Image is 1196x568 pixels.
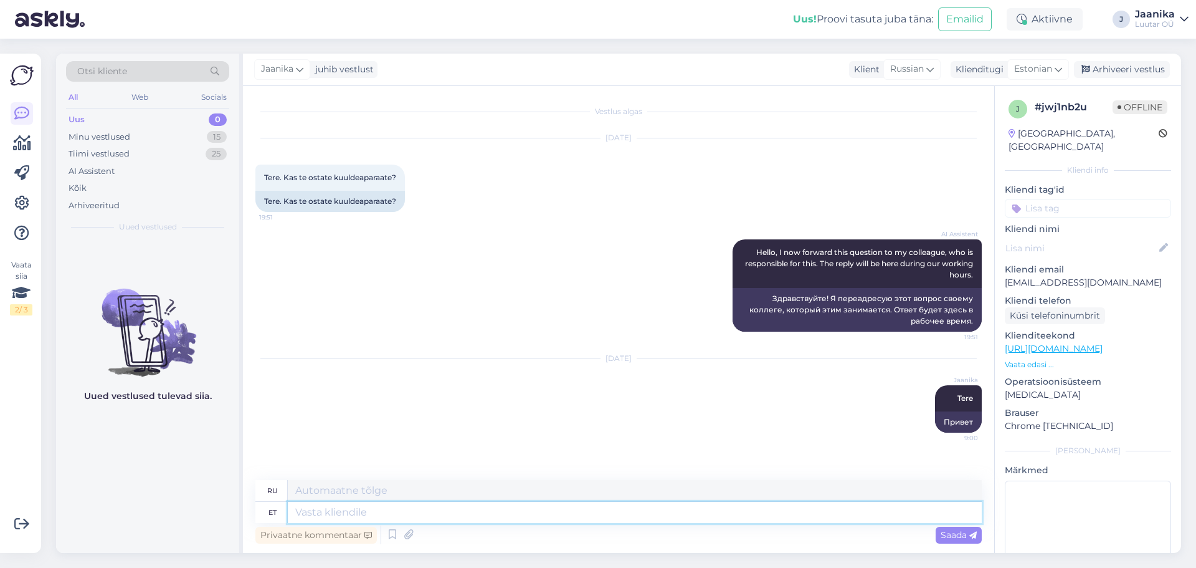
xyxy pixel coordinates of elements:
div: 25 [206,148,227,160]
span: Otsi kliente [77,65,127,78]
a: [URL][DOMAIN_NAME] [1005,343,1103,354]
p: Klienditeekond [1005,329,1171,342]
div: All [66,89,80,105]
div: J [1113,11,1130,28]
span: Hello, I now forward this question to my colleague, who is responsible for this. The reply will b... [745,248,975,279]
p: Brauser [1005,407,1171,420]
span: Tere. Kas te ostate kuuldeaparaate? [264,173,396,182]
p: Uued vestlused tulevad siia. [84,390,212,403]
div: Привет [935,412,982,433]
p: [MEDICAL_DATA] [1005,388,1171,402]
span: Russian [890,62,924,76]
div: 0 [209,113,227,126]
div: 15 [207,131,227,143]
div: Proovi tasuta juba täna: [793,12,933,27]
div: AI Assistent [69,165,115,178]
p: Kliendi tag'id [1005,183,1171,196]
p: Operatsioonisüsteem [1005,375,1171,388]
div: Socials [199,89,229,105]
div: et [268,502,277,523]
span: Tere [957,393,973,403]
div: [PERSON_NAME] [1005,445,1171,456]
img: No chats [56,266,239,378]
span: Jaanika [261,62,293,76]
p: Vaata edasi ... [1005,359,1171,370]
div: Arhiveeri vestlus [1074,61,1170,78]
p: Kliendi nimi [1005,223,1171,236]
div: Kliendi info [1005,165,1171,176]
div: Здравствуйте! Я переадресую этот вопрос своему коллеге, который этим занимается. Ответ будет здес... [733,288,982,332]
div: Vaata siia [10,259,32,315]
span: 19:51 [259,213,306,222]
div: # jwj1nb2u [1035,100,1113,115]
p: Chrome [TECHNICAL_ID] [1005,420,1171,433]
div: juhib vestlust [310,63,374,76]
div: Minu vestlused [69,131,130,143]
span: Uued vestlused [119,221,177,233]
span: Jaanika [931,375,978,385]
div: Arhiveeritud [69,200,120,212]
a: JaanikaLuutar OÜ [1135,9,1189,29]
div: Web [129,89,151,105]
p: [EMAIL_ADDRESS][DOMAIN_NAME] [1005,276,1171,289]
div: 2 / 3 [10,304,32,315]
b: Uus! [793,13,817,25]
p: Kliendi email [1005,263,1171,276]
span: j [1016,104,1020,113]
div: Jaanika [1135,9,1175,19]
span: Estonian [1014,62,1052,76]
p: Kliendi telefon [1005,294,1171,307]
div: ru [267,480,278,501]
input: Lisa tag [1005,199,1171,218]
div: [DATE] [255,132,982,143]
div: [GEOGRAPHIC_DATA], [GEOGRAPHIC_DATA] [1009,127,1159,153]
span: AI Assistent [931,229,978,239]
div: Uus [69,113,85,126]
p: Märkmed [1005,464,1171,477]
div: Küsi telefoninumbrit [1005,307,1105,324]
img: Askly Logo [10,64,34,87]
span: Saada [941,529,977,541]
div: Aktiivne [1007,8,1083,31]
div: Tiimi vestlused [69,148,130,160]
button: Emailid [938,7,992,31]
input: Lisa nimi [1005,241,1157,255]
span: 19:51 [931,332,978,342]
div: [DATE] [255,353,982,364]
div: Privaatne kommentaar [255,527,377,544]
div: Tere. Kas te ostate kuuldeaparaate? [255,191,405,212]
div: Klient [849,63,880,76]
div: Kõik [69,182,87,195]
div: Luutar OÜ [1135,19,1175,29]
div: Klienditugi [951,63,1004,76]
span: Offline [1113,100,1167,114]
span: 9:00 [931,433,978,443]
div: Vestlus algas [255,106,982,117]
